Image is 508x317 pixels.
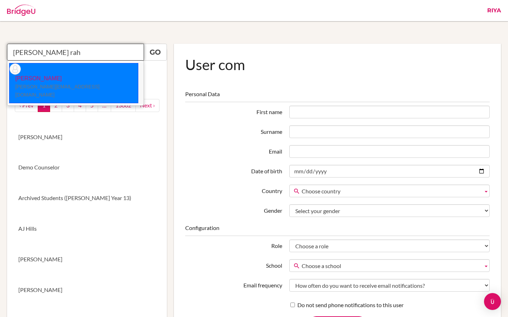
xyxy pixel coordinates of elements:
[182,125,285,136] label: Surname
[290,303,295,307] input: Do not send phone notifications to this user
[15,84,99,98] small: [PERSON_NAME][EMAIL_ADDRESS][DOMAIN_NAME]
[10,75,138,99] p: [PERSON_NAME]
[182,165,285,175] label: Date of birth
[182,240,285,250] label: Role
[135,99,159,112] a: next
[7,61,167,91] a: New User
[182,259,285,270] label: School
[7,122,167,153] a: [PERSON_NAME]
[7,5,35,16] img: Bridge-U
[7,213,167,244] a: AJ Hills
[7,244,167,275] a: [PERSON_NAME]
[182,185,285,195] label: Country
[10,63,21,75] img: thumb_default-9baad8e6c595f6d87dbccf3bc005204999cb094ff98a76d4c88bb8097aa52fd3.png
[302,260,480,272] span: Choose a school
[182,145,285,156] label: Email
[484,293,501,310] div: Open Intercom Messenger
[182,279,285,290] label: Email frequency
[185,224,490,236] legend: Configuration
[185,55,490,74] h1: User com
[302,185,480,198] span: Choose country
[144,44,167,61] a: Go
[182,204,285,215] label: Gender
[7,183,167,213] a: Archived Students ([PERSON_NAME] Year 13)
[290,301,404,309] label: Do not send phone notifications to this user
[7,152,167,183] a: Demo Counselor
[7,44,144,61] input: Quicksearch user
[7,275,167,305] a: [PERSON_NAME]
[185,90,490,102] legend: Personal Data
[182,106,285,116] label: First name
